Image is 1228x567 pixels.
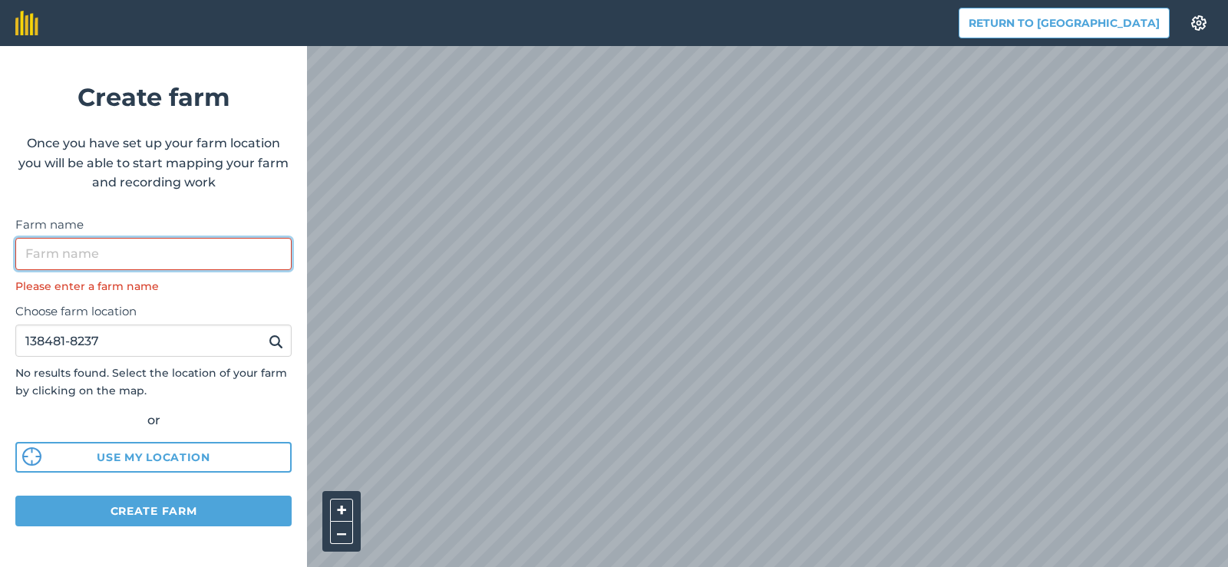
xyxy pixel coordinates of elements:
input: Farm name [15,238,292,270]
input: Enter your farm’s address [15,325,292,357]
label: Farm name [15,216,292,234]
img: fieldmargin Logo [15,11,38,35]
img: svg%3e [22,447,41,466]
img: A cog icon [1190,15,1208,31]
p: No results found. Select the location of your farm by clicking on the map. [15,364,292,399]
button: Use my location [15,442,292,473]
div: or [15,410,292,430]
div: Please enter a farm name [15,278,292,295]
button: Return to [GEOGRAPHIC_DATA] [959,8,1170,38]
p: Once you have set up your farm location you will be able to start mapping your farm and recording... [15,134,292,193]
h1: Create farm [15,77,292,117]
button: – [330,522,353,544]
button: Create farm [15,496,292,526]
label: Choose farm location [15,302,292,321]
img: svg+xml;base64,PHN2ZyB4bWxucz0iaHR0cDovL3d3dy53My5vcmcvMjAwMC9zdmciIHdpZHRoPSIxOSIgaGVpZ2h0PSIyNC... [269,332,283,351]
button: + [330,499,353,522]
